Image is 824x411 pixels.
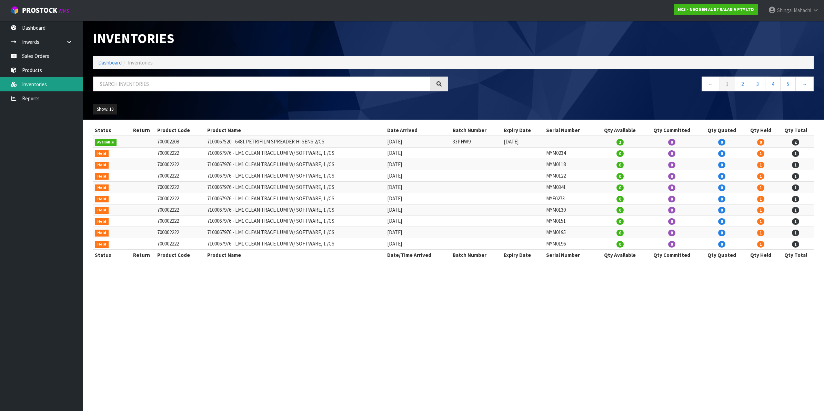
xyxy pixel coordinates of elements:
[155,125,205,136] th: Product Code
[10,6,19,14] img: cube-alt.png
[95,184,109,191] span: Held
[718,139,725,146] span: 0
[616,150,624,157] span: 0
[702,77,720,91] a: ←
[718,230,725,236] span: 0
[792,173,799,180] span: 1
[757,207,764,213] span: 1
[757,218,764,225] span: 1
[596,125,644,136] th: Qty Available
[544,215,596,227] td: MYM0151
[596,250,644,261] th: Qty Available
[544,227,596,238] td: MYM0195
[504,138,519,145] span: [DATE]
[668,162,675,168] span: 0
[502,250,544,261] th: Expiry Date
[205,250,385,261] th: Product Name
[205,136,385,147] td: 7100067520 - 6481 PETRIFILM SPREADER HI SENS 2/CS
[718,218,725,225] span: 0
[544,250,596,261] th: Serial Number
[668,196,675,202] span: 0
[544,181,596,193] td: MYM0341
[777,250,814,261] th: Qty Total
[155,159,205,170] td: 700002222
[616,207,624,213] span: 0
[205,238,385,250] td: 7100067976 - LM1 CLEAN TRACE LUMI W/ SOFTWARE, 1 /CS
[95,230,109,237] span: Held
[718,150,725,157] span: 0
[757,173,764,180] span: 1
[544,148,596,159] td: MYM0234
[93,31,448,46] h1: Inventories
[544,204,596,215] td: MYM0130
[668,218,675,225] span: 0
[544,170,596,182] td: MYM0122
[205,148,385,159] td: 7100067976 - LM1 CLEAN TRACE LUMI W/ SOFTWARE, 1 /CS
[757,162,764,168] span: 1
[718,241,725,248] span: 0
[644,125,700,136] th: Qty Committed
[93,125,128,136] th: Status
[98,59,122,66] a: Dashboard
[718,173,725,180] span: 0
[95,241,109,248] span: Held
[459,77,814,93] nav: Page navigation
[205,227,385,238] td: 7100067976 - LM1 CLEAN TRACE LUMI W/ SOFTWARE, 1 /CS
[205,204,385,215] td: 7100067976 - LM1 CLEAN TRACE LUMI W/ SOFTWARE, 1 /CS
[795,77,814,91] a: →
[792,218,799,225] span: 1
[735,77,750,91] a: 2
[792,139,799,146] span: 2
[451,136,502,147] td: 33PHW9
[95,162,109,169] span: Held
[616,230,624,236] span: 0
[700,125,744,136] th: Qty Quoted
[155,204,205,215] td: 700002222
[205,125,385,136] th: Product Name
[451,250,502,261] th: Batch Number
[668,207,675,213] span: 0
[544,159,596,170] td: MYM0118
[644,250,700,261] th: Qty Committed
[794,7,811,13] span: Mahachi
[155,170,205,182] td: 700002222
[205,170,385,182] td: 7100067976 - LM1 CLEAN TRACE LUMI W/ SOFTWARE, 1 /CS
[95,207,109,214] span: Held
[777,125,814,136] th: Qty Total
[93,104,117,115] button: Show: 10
[544,193,596,204] td: MYE0273
[668,139,675,146] span: 0
[616,162,624,168] span: 0
[385,170,451,182] td: [DATE]
[616,196,624,202] span: 0
[205,193,385,204] td: 7100067976 - LM1 CLEAN TRACE LUMI W/ SOFTWARE, 1 /CS
[792,207,799,213] span: 1
[757,184,764,191] span: 1
[205,159,385,170] td: 7100067976 - LM1 CLEAN TRACE LUMI W/ SOFTWARE, 1 /CS
[718,196,725,202] span: 0
[757,150,764,157] span: 1
[544,125,596,136] th: Serial Number
[792,230,799,236] span: 1
[385,136,451,147] td: [DATE]
[205,215,385,227] td: 7100067976 - LM1 CLEAN TRACE LUMI W/ SOFTWARE, 1 /CS
[668,230,675,236] span: 0
[385,125,451,136] th: Date Arrived
[155,215,205,227] td: 700002222
[616,173,624,180] span: 0
[128,125,155,136] th: Return
[22,6,57,15] span: ProStock
[757,196,764,202] span: 1
[155,250,205,261] th: Product Code
[155,227,205,238] td: 700002222
[668,150,675,157] span: 0
[792,150,799,157] span: 1
[792,241,799,248] span: 1
[777,7,793,13] span: Shingai
[93,77,430,91] input: Search inventories
[668,184,675,191] span: 0
[95,150,109,157] span: Held
[780,77,796,91] a: 5
[792,196,799,202] span: 1
[385,148,451,159] td: [DATE]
